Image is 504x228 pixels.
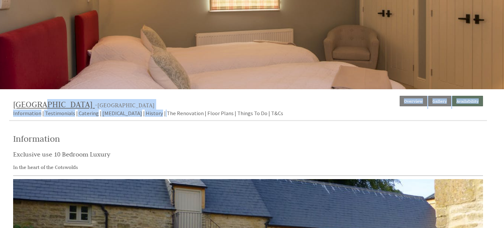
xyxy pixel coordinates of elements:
a: Testimonials [45,110,75,117]
h3: In the heart of the Cotswolds [13,164,483,170]
a: Catering [79,110,99,117]
a: The Renovation [167,110,204,117]
a: Things To Do [237,110,267,117]
a: [MEDICAL_DATA] [102,110,142,117]
a: Information [13,134,483,144]
a: [GEOGRAPHIC_DATA] [13,99,95,110]
a: Gallery [428,96,451,106]
span: - [95,101,155,109]
h2: Exclusive use 10 Bedroom Luxury [13,150,483,158]
a: [GEOGRAPHIC_DATA] [97,101,155,109]
a: Floor Plans [207,110,234,117]
a: History [146,110,163,117]
a: Information [13,110,41,117]
a: Overview [400,96,427,106]
a: Availability [452,96,483,106]
a: T&Cs [271,110,283,117]
span: [GEOGRAPHIC_DATA] [13,99,93,110]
